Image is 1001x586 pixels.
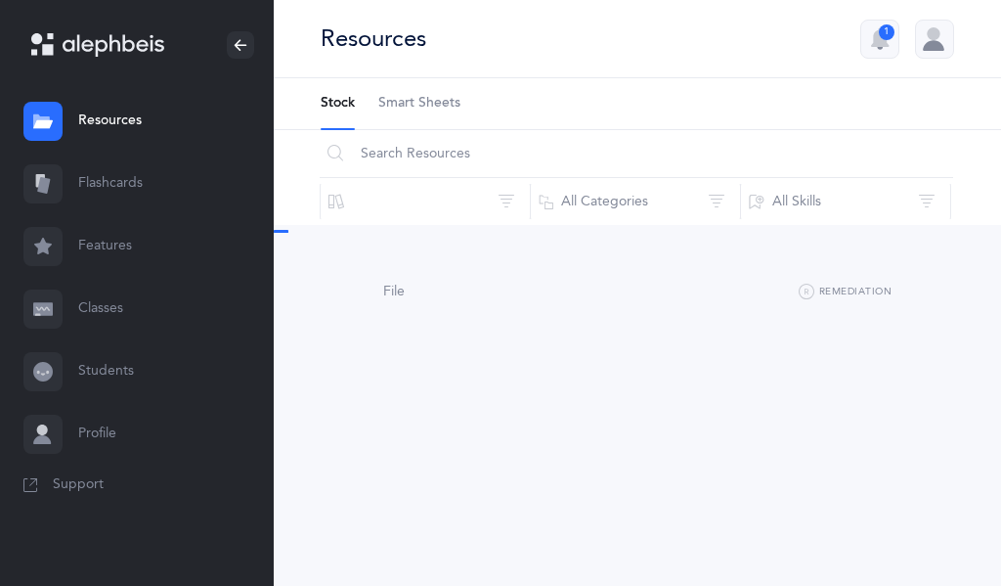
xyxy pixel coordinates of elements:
[530,178,741,225] button: All Categories
[860,20,899,59] button: 1
[383,284,405,299] span: File
[740,178,951,225] button: All Skills
[320,130,953,177] input: Search Resources
[53,475,104,495] span: Support
[799,281,892,304] button: Remediation
[879,24,894,40] div: 1
[321,23,426,55] div: Resources
[378,94,460,113] span: Smart Sheets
